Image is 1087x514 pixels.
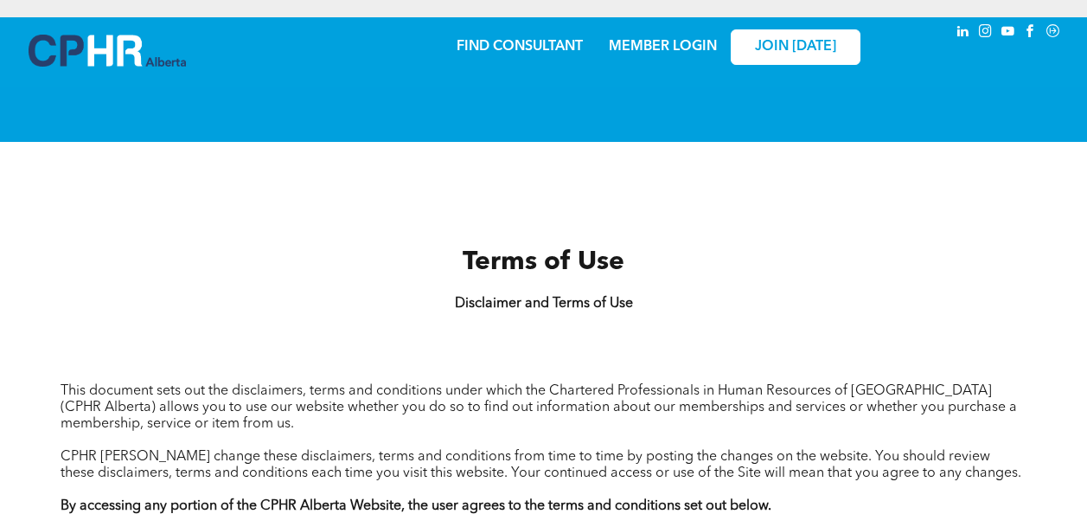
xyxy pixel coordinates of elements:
span: Terms of Use [463,249,624,275]
a: facebook [1021,22,1040,45]
a: linkedin [954,22,973,45]
span: By accessing any portion of the CPHR Alberta Website, the user agrees to the terms and conditions... [61,499,771,513]
a: Social network [1044,22,1063,45]
a: JOIN [DATE] [731,29,860,65]
a: MEMBER LOGIN [609,40,717,54]
a: youtube [999,22,1018,45]
span: CPHR [PERSON_NAME] change these disclaimers, terms and conditions from time to time by posting th... [61,450,1021,480]
img: A blue and white logo for cp alberta [29,35,186,67]
span: This document sets out the disclaimers, terms and conditions under which the Chartered Profession... [61,384,1017,431]
span: JOIN [DATE] [755,39,836,55]
a: FIND CONSULTANT [457,40,583,54]
span: Disclaimer and Terms of Use [455,297,633,311]
a: instagram [976,22,995,45]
